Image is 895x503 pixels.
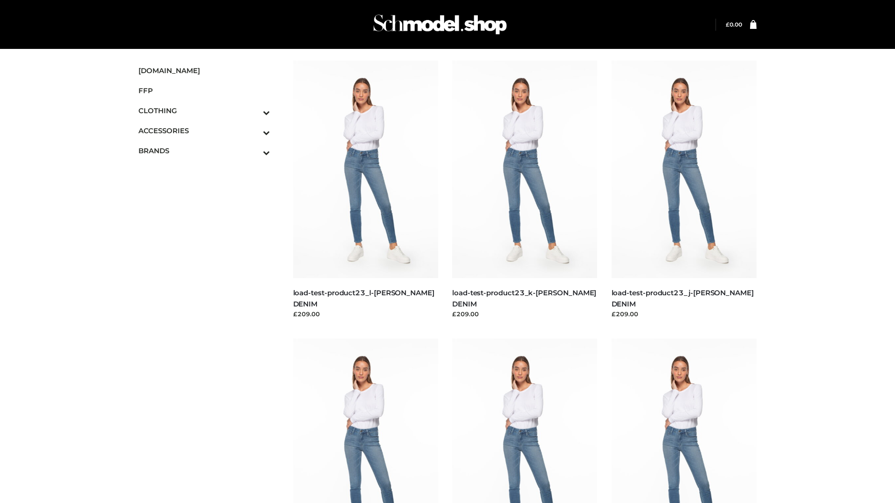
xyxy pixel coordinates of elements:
span: ACCESSORIES [138,125,270,136]
a: load-test-product23_k-[PERSON_NAME] DENIM [452,288,596,308]
a: ACCESSORIESToggle Submenu [138,121,270,141]
img: Schmodel Admin 964 [370,6,510,43]
span: [DOMAIN_NAME] [138,65,270,76]
a: load-test-product23_l-[PERSON_NAME] DENIM [293,288,434,308]
a: CLOTHINGToggle Submenu [138,101,270,121]
span: BRANDS [138,145,270,156]
button: Toggle Submenu [237,141,270,161]
button: Toggle Submenu [237,121,270,141]
a: load-test-product23_j-[PERSON_NAME] DENIM [612,288,754,308]
a: £0.00 [726,21,742,28]
a: BRANDSToggle Submenu [138,141,270,161]
span: CLOTHING [138,105,270,116]
span: £ [726,21,730,28]
button: Toggle Submenu [237,101,270,121]
div: £209.00 [612,309,757,319]
a: FFP [138,81,270,101]
bdi: 0.00 [726,21,742,28]
div: £209.00 [452,309,598,319]
a: [DOMAIN_NAME] [138,61,270,81]
span: FFP [138,85,270,96]
div: £209.00 [293,309,439,319]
